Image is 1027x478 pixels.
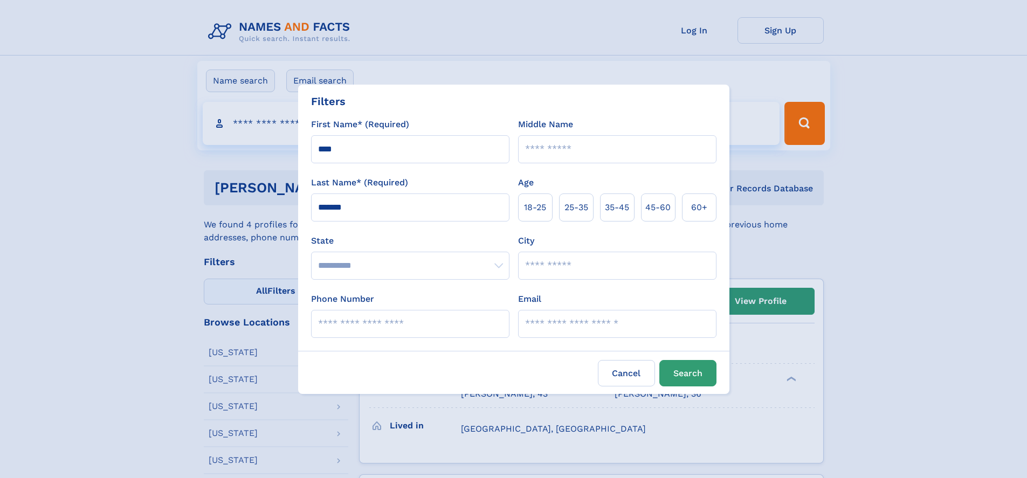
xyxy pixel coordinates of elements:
[311,93,346,109] div: Filters
[598,360,655,386] label: Cancel
[311,293,374,306] label: Phone Number
[659,360,716,386] button: Search
[564,201,588,214] span: 25‑35
[645,201,671,214] span: 45‑60
[524,201,546,214] span: 18‑25
[311,176,408,189] label: Last Name* (Required)
[518,176,534,189] label: Age
[518,293,541,306] label: Email
[311,234,509,247] label: State
[518,234,534,247] label: City
[605,201,629,214] span: 35‑45
[518,118,573,131] label: Middle Name
[311,118,409,131] label: First Name* (Required)
[691,201,707,214] span: 60+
